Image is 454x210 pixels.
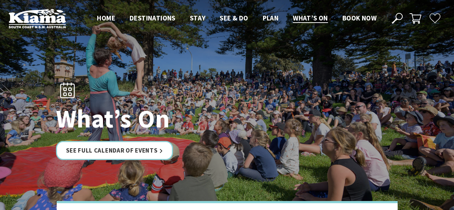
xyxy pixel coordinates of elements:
a: See Full Calendar of Events [56,141,173,160]
span: Destinations [130,14,175,22]
nav: Main Menu [90,13,384,24]
span: Plan [263,14,279,22]
span: Book now [342,14,376,22]
span: Stay [190,14,206,22]
h1: What’s On [56,105,259,132]
span: See & Do [220,14,248,22]
span: Home [97,14,115,22]
span: What’s On [293,14,328,22]
img: Kiama Logo [9,9,66,28]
